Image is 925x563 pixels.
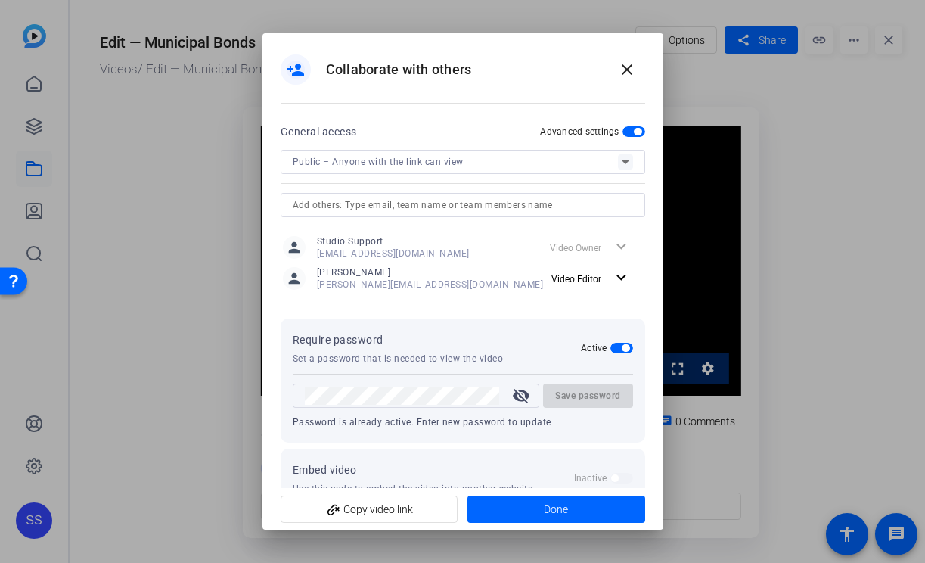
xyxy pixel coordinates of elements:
[317,278,544,291] span: [PERSON_NAME][EMAIL_ADDRESS][DOMAIN_NAME]
[574,472,607,484] h2: Inactive
[317,247,470,260] span: [EMAIL_ADDRESS][DOMAIN_NAME]
[293,495,446,524] span: Copy video link
[545,265,643,292] button: Video Editor
[287,61,305,79] mat-icon: person_add
[618,61,636,79] mat-icon: close
[612,269,631,288] mat-icon: expand_more
[317,266,544,278] span: [PERSON_NAME]
[581,342,607,354] h2: Active
[467,496,645,523] button: Done
[283,267,306,290] mat-icon: person
[283,236,306,259] mat-icon: person
[293,461,357,479] h2: Embed video
[317,235,470,247] span: Studio Support
[321,498,347,524] mat-icon: add_link
[503,387,539,405] mat-icon: visibility_off
[293,157,464,167] span: Public – Anyone with the link can view
[293,353,504,365] p: Set a password that is needed to view the video
[293,331,504,349] h2: Require password
[326,61,472,79] h1: Collaborate with others
[293,417,551,428] span: Password is already active. Enter new password to update
[281,123,357,141] h2: General access
[540,126,619,138] h2: Advanced settings
[281,496,458,523] button: Copy video link
[544,502,568,518] span: Done
[551,274,601,285] span: Video Editor
[293,196,633,214] input: Add others: Type email, team name or team members name
[293,483,533,495] p: Use this code to embed the video into another website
